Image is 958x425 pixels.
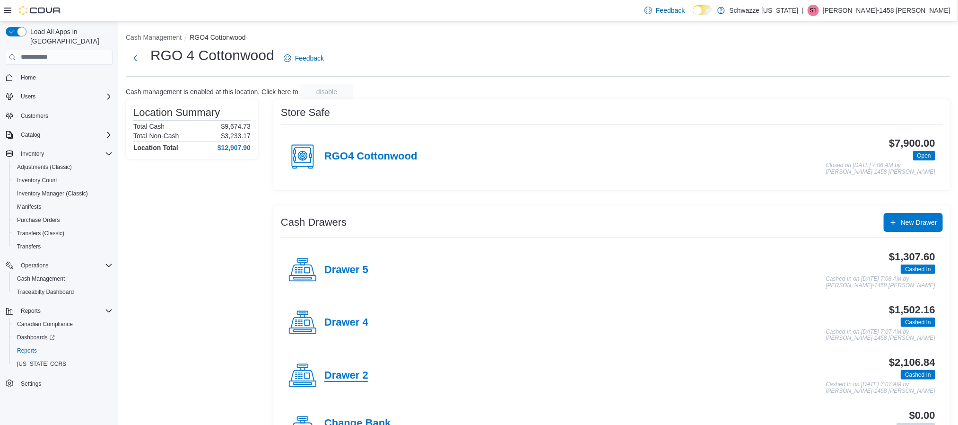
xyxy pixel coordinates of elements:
[6,67,113,415] nav: Complex example
[13,286,113,298] span: Traceabilty Dashboard
[13,332,113,343] span: Dashboards
[21,307,41,315] span: Reports
[802,5,804,16] p: |
[13,358,113,370] span: Washington CCRS
[17,129,113,141] span: Catalog
[17,320,73,328] span: Canadian Compliance
[21,74,36,81] span: Home
[17,110,52,122] a: Customers
[13,201,45,212] a: Manifests
[17,148,113,159] span: Inventory
[9,357,116,371] button: [US_STATE] CCRS
[295,53,324,63] span: Feedback
[693,5,713,15] input: Dark Mode
[13,332,59,343] a: Dashboards
[13,358,70,370] a: [US_STATE] CCRS
[21,112,48,120] span: Customers
[808,5,819,16] div: Samantha-1458 Matthews
[9,187,116,200] button: Inventory Manager (Classic)
[13,188,92,199] a: Inventory Manager (Classic)
[889,251,935,263] h3: $1,307.60
[9,272,116,285] button: Cash Management
[889,138,935,149] h3: $7,900.00
[133,123,165,130] h6: Total Cash
[13,345,113,356] span: Reports
[13,319,77,330] a: Canadian Compliance
[9,318,116,331] button: Canadian Compliance
[281,217,347,228] h3: Cash Drawers
[13,161,113,173] span: Adjustments (Classic)
[13,175,113,186] span: Inventory Count
[17,243,41,250] span: Transfers
[13,214,113,226] span: Purchase Orders
[19,6,61,15] img: Cova
[26,27,113,46] span: Load All Apps in [GEOGRAPHIC_DATA]
[17,347,37,354] span: Reports
[17,91,113,102] span: Users
[17,334,55,341] span: Dashboards
[826,162,935,175] p: Closed on [DATE] 7:06 AM by [PERSON_NAME]-1458 [PERSON_NAME]
[2,304,116,318] button: Reports
[656,6,685,15] span: Feedback
[9,240,116,253] button: Transfers
[126,34,182,41] button: Cash Management
[221,132,251,140] p: $3,233.17
[13,345,41,356] a: Reports
[917,151,931,160] span: Open
[13,188,113,199] span: Inventory Manager (Classic)
[281,107,330,118] h3: Store Safe
[9,160,116,174] button: Adjustments (Classic)
[13,161,76,173] a: Adjustments (Classic)
[300,84,353,99] button: disable
[13,228,113,239] span: Transfers (Classic)
[901,218,937,227] span: New Drawer
[13,286,78,298] a: Traceabilty Dashboard
[17,110,113,122] span: Customers
[2,259,116,272] button: Operations
[190,34,245,41] button: RGO4 Cottonwood
[9,200,116,213] button: Manifests
[826,329,935,342] p: Cashed In on [DATE] 7:07 AM by [PERSON_NAME]-1458 [PERSON_NAME]
[17,275,65,283] span: Cash Management
[324,264,368,276] h4: Drawer 5
[905,371,931,379] span: Cashed In
[17,377,113,389] span: Settings
[17,360,66,368] span: [US_STATE] CCRS
[17,260,52,271] button: Operations
[17,260,113,271] span: Operations
[324,370,368,382] h4: Drawer 2
[730,5,799,16] p: Schwazze [US_STATE]
[2,376,116,390] button: Settings
[13,273,69,284] a: Cash Management
[17,216,60,224] span: Purchase Orders
[909,410,935,421] h3: $0.00
[150,46,274,65] h1: RGO 4 Cottonwood
[17,230,64,237] span: Transfers (Classic)
[901,370,935,380] span: Cashed In
[126,49,145,68] button: Next
[13,228,68,239] a: Transfers (Classic)
[133,107,220,118] h3: Location Summary
[126,33,950,44] nav: An example of EuiBreadcrumbs
[133,132,179,140] h6: Total Non-Cash
[17,72,40,83] a: Home
[126,88,298,96] p: Cash management is enabled at this location. Click here to
[17,129,44,141] button: Catalog
[889,357,935,368] h3: $2,106.84
[901,318,935,327] span: Cashed In
[21,262,49,269] span: Operations
[21,93,35,100] span: Users
[13,319,113,330] span: Canadian Compliance
[2,71,116,84] button: Home
[218,144,251,151] h4: $12,907.90
[9,331,116,344] a: Dashboards
[280,49,328,68] a: Feedback
[17,190,88,197] span: Inventory Manager (Classic)
[221,123,251,130] p: $9,674.73
[2,147,116,160] button: Inventory
[21,131,40,139] span: Catalog
[9,227,116,240] button: Transfers (Classic)
[2,109,116,123] button: Customers
[9,174,116,187] button: Inventory Count
[889,304,935,316] h3: $1,502.16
